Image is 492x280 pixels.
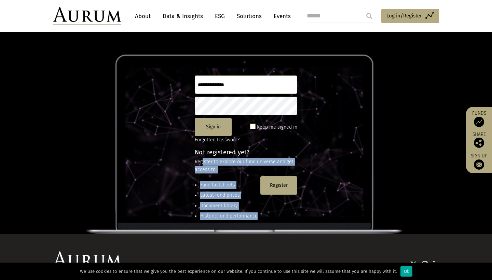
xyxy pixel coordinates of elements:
[260,176,297,195] button: Register
[469,110,489,127] a: Funds
[469,153,489,170] a: Sign up
[195,137,240,143] a: Forgotten Password?
[400,266,412,277] div: Ok
[211,10,228,23] a: ESG
[53,7,121,25] img: Aurum
[195,149,297,155] h4: Not registered yet?
[200,192,258,199] li: Latest fund prices
[469,132,489,148] div: Share
[132,10,154,23] a: About
[270,10,291,23] a: Events
[422,261,428,268] img: Instagram icon
[159,10,206,23] a: Data & Insights
[474,159,484,170] img: Sign up to our newsletter
[410,261,417,268] img: Twitter icon
[200,181,258,189] li: Fund factsheets
[53,251,121,270] img: Aurum Logo
[195,118,232,136] button: Sign in
[474,138,484,148] img: Share this post
[474,117,484,127] img: Access Funds
[195,158,297,173] p: Register to explore our fund universe and get access to:
[433,261,439,268] img: Linkedin icon
[363,9,376,23] input: Submit
[257,123,297,131] label: Keep me signed in
[386,12,422,20] span: Log in/Register
[200,212,258,220] li: Historic fund performance
[381,9,439,23] a: Log in/Register
[233,10,265,23] a: Solutions
[200,202,258,210] li: Document library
